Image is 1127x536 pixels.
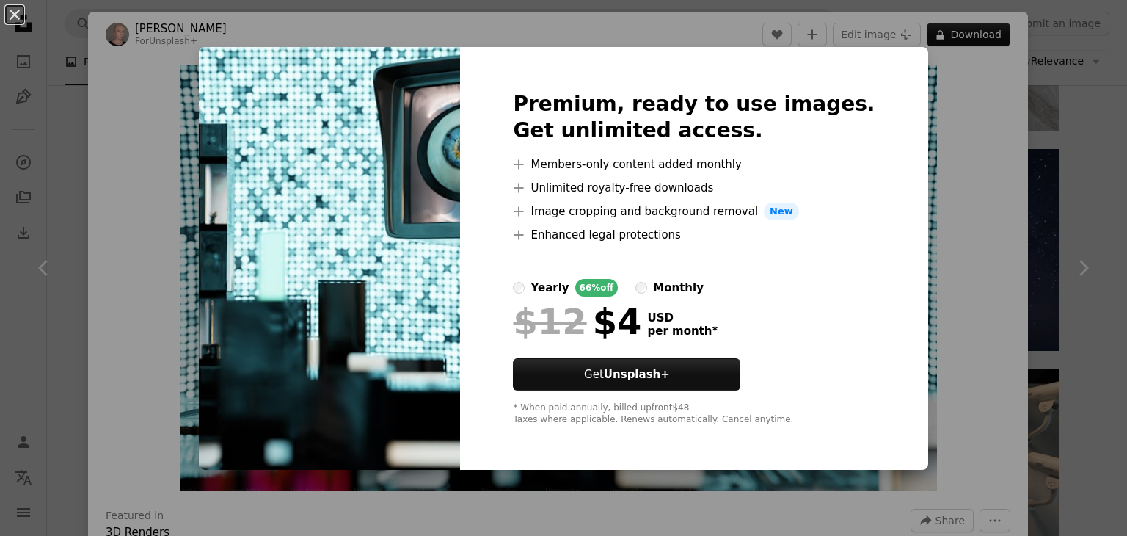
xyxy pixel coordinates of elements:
[575,279,619,297] div: 66% off
[513,303,586,341] span: $12
[513,402,875,426] div: * When paid annually, billed upfront $48 Taxes where applicable. Renews automatically. Cancel any...
[513,282,525,294] input: yearly66%off
[635,282,647,294] input: monthly
[513,91,875,144] h2: Premium, ready to use images. Get unlimited access.
[513,226,875,244] li: Enhanced legal protections
[513,358,740,391] button: GetUnsplash+
[653,279,704,297] div: monthly
[530,279,569,297] div: yearly
[513,303,641,341] div: $4
[647,311,718,325] span: USD
[513,179,875,197] li: Unlimited royalty-free downloads
[764,203,799,220] span: New
[513,156,875,173] li: Members-only content added monthly
[604,368,670,381] strong: Unsplash+
[199,47,460,470] img: premium_photo-1701981233829-4a3491dd7271
[513,203,875,220] li: Image cropping and background removal
[647,325,718,338] span: per month *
